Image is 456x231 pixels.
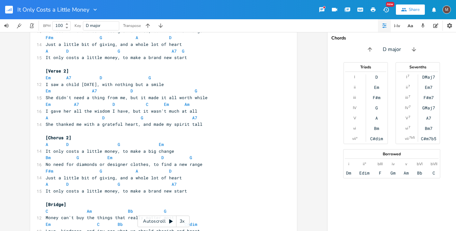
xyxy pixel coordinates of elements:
span: C [46,208,48,214]
span: D [161,155,164,160]
span: It only costs a little money, to make a brand new start [46,55,187,60]
span: G [182,48,184,54]
span: D [169,35,172,40]
div: Gm [390,170,396,175]
sup: 7 [407,73,409,79]
span: A7 [74,101,79,107]
span: It only costs a little money, to make a brand new start [46,188,187,194]
span: Am [184,101,190,107]
div: Am [404,170,409,175]
span: A [136,35,138,40]
span: Bb [128,208,133,214]
div: Sevenths [396,65,440,69]
span: I gave her all the wisdom I have, but it wasn't much at all [46,108,197,114]
div: IV [405,105,408,110]
div: bIII [378,161,383,167]
span: D major [383,46,401,53]
span: F#m [46,168,53,174]
span: Em [107,155,112,160]
span: A7 [192,115,197,121]
span: G [118,48,120,54]
div: Em [374,85,379,90]
div: New [386,2,394,7]
div: C [433,170,435,175]
div: I [354,74,355,80]
span: D [130,88,133,94]
div: ii [406,85,408,90]
span: I saw a child [DATE], with nothing but a smile [46,81,164,87]
div: I [406,74,407,80]
span: A7 [172,48,177,54]
sup: 7b5 [409,135,415,140]
div: BPM [43,24,50,28]
div: Key [75,24,81,28]
button: M [443,2,451,17]
div: A7 [426,116,431,121]
div: iii [353,95,356,100]
div: F#m [373,95,380,100]
div: Bm7 [425,126,433,131]
span: G [141,115,143,121]
span: Just a little bit of giving, and a whole lot of heart [46,41,182,47]
span: G [148,75,151,81]
span: She didn't need a thing from me, but it made it all worth while [46,95,208,100]
span: [Verse 2] [46,68,69,74]
span: C [146,101,148,107]
div: vi [405,126,408,131]
div: Share [409,7,420,13]
span: A7 [172,181,177,187]
span: A7 [66,75,71,81]
span: A [46,115,48,121]
span: A [136,168,138,174]
div: D [375,74,378,80]
div: bVII [431,161,437,167]
span: Em [164,101,169,107]
div: vi [353,126,356,131]
span: G [118,141,120,147]
div: Triads [344,65,388,69]
span: G [118,181,120,187]
div: ii° [363,161,366,167]
span: F#m [46,35,53,40]
div: V [406,116,408,121]
span: Just a little bit of giving, and a whole lot of heart [46,175,182,181]
span: G [76,155,79,160]
button: New [380,4,392,15]
div: iv [392,161,395,167]
div: mirano [443,5,451,14]
span: G [190,155,192,160]
span: G [100,35,102,40]
span: Em [46,88,51,94]
span: Em [46,221,51,227]
div: F [379,170,381,175]
div: Borrowed [344,152,440,156]
span: D [66,181,69,187]
div: 3x [176,216,188,227]
span: D major [86,23,101,29]
div: Dm [346,170,351,175]
div: i [348,161,349,167]
span: [Bridge] [46,201,66,207]
span: A [46,141,48,147]
div: iii [405,95,408,100]
span: G [100,168,102,174]
div: Autoscroll [138,216,190,227]
div: Chords [331,36,452,40]
div: A [375,116,378,121]
span: Em [159,141,164,147]
sup: 7 [408,94,410,99]
span: Em [46,75,51,81]
span: [Chorus 2] [46,135,71,141]
span: Money can't buy the things that really matter most [46,215,174,220]
span: C#dim [184,221,197,227]
span: D [102,115,105,121]
span: It Only Costs a Little Money [17,7,89,13]
div: G [375,105,378,110]
sup: 7 [408,115,410,120]
span: A7 [92,88,97,94]
span: A [46,181,48,187]
div: C#dim [370,136,383,141]
div: vii [405,136,409,141]
span: Em [46,101,51,107]
sup: 7 [408,125,410,130]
